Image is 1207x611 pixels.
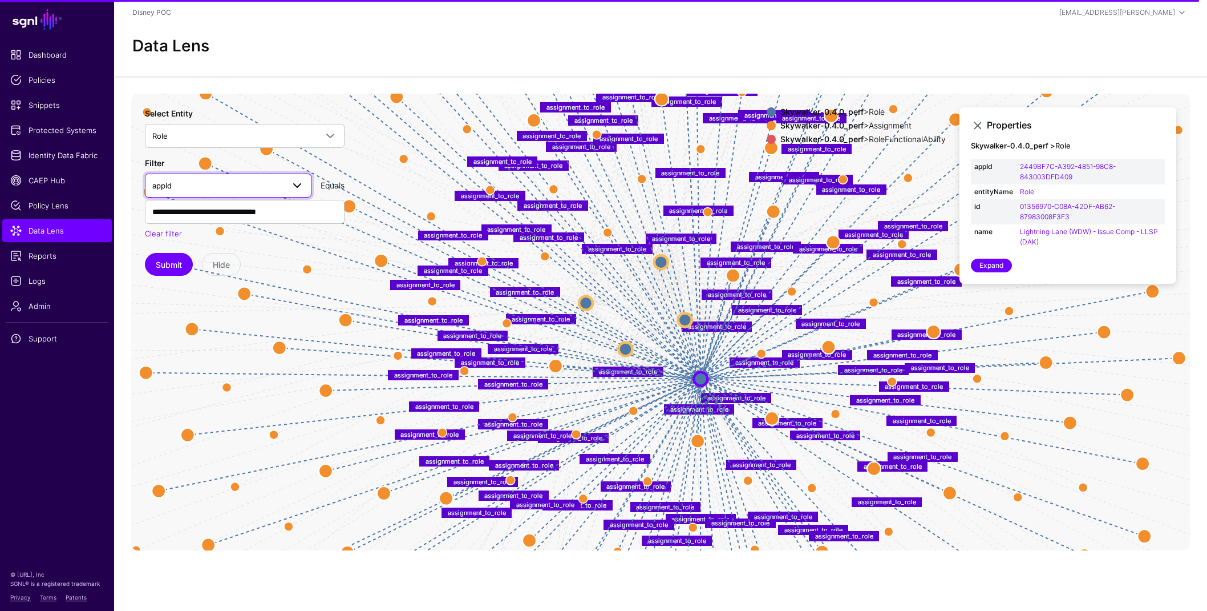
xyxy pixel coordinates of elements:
text: assignment_to_role [516,500,574,508]
a: Expand [971,259,1012,272]
div: > Assignment [778,121,948,130]
text: assignment_to_role [801,320,860,328]
a: Snippets [2,94,112,116]
text: assignment_to_role [400,430,459,438]
text: assignment_to_role [512,315,570,323]
text: assignment_to_role [394,371,452,379]
text: assignment_to_role [600,134,658,142]
text: assignment_to_role [735,358,793,366]
text: assignment_to_role [711,519,769,527]
span: appId [152,181,172,190]
text: assignment_to_role [513,431,572,439]
text: assignment_to_role [897,331,955,339]
text: assignment_to_role [856,396,914,404]
span: Policy Lens [10,200,104,211]
text: assignment_to_role [885,382,943,390]
h2: Data Lens [132,37,209,56]
text: assignment_to_role [494,345,552,353]
text: assignment_to_role [548,501,606,509]
button: Submit [145,253,193,276]
span: Policies [10,74,104,86]
text: assignment_to_role [844,366,902,374]
text: assignment_to_role [424,231,482,239]
strong: id [974,202,1013,212]
text: assignment_to_role [424,267,482,275]
span: Data Lens [10,225,104,236]
text: assignment_to_role [648,537,706,545]
strong: Skywalker-0.4.0_perf > [971,141,1055,150]
text: assignment_to_role [708,291,766,299]
text: assignment_to_role [738,306,796,314]
div: Equals [316,179,349,191]
text: assignment_to_role [599,368,657,376]
a: SGNL [7,7,107,32]
text: assignment_to_role [524,202,582,210]
text: assignment_to_role [496,288,554,296]
text: assignment_to_role [788,351,846,359]
text: assignment_to_role [893,417,951,425]
text: assignment_to_role [455,259,513,267]
text: assignment_to_role [845,230,903,238]
a: Role [1020,187,1034,196]
text: assignment_to_role [789,175,847,183]
span: Admin [10,300,104,312]
text: assignment_to_role [396,280,455,288]
span: Dashboard [10,49,104,61]
text: assignment_to_role [658,98,716,106]
text: assignment_to_role [661,169,719,177]
text: assignment_to_role [461,359,519,367]
text: assignment_to_role [415,402,473,410]
a: Patents [66,594,87,601]
text: assignment_to_role [602,93,661,101]
p: SGNL® is a registered trademark [10,579,104,588]
text: assignment_to_role [461,191,519,199]
text: assignment_to_role [732,461,791,469]
text: assignment_to_role [523,131,581,139]
span: Snippets [10,99,104,111]
div: > RoleFunctionalAbility [778,135,948,144]
text: assignment_to_role [574,116,633,124]
div: > Role [778,107,948,116]
text: assignment_to_role [404,316,463,324]
text: assignment_to_role [544,434,602,442]
div: [EMAIL_ADDRESS][PERSON_NAME] [1059,7,1175,18]
a: Lightning Lane (WDW) - Issue Comp - LLSP (DAK) [1020,227,1158,246]
button: Hide [202,253,241,276]
label: Select Entity [145,107,193,119]
text: assignment_to_role [707,394,765,402]
text: assignment_to_role [754,513,812,521]
text: assignment_to_role [707,259,765,267]
text: assignment_to_role [606,483,665,491]
span: Logs [10,275,104,287]
a: 01356970-C08A-42DF-AB62-87983008F3F3 [1020,202,1115,221]
text: assignment_to_role [588,245,646,253]
h3: Properties [987,120,1165,131]
text: assignment_to_role [671,515,730,523]
a: Clear filter [145,229,182,238]
text: assignment_to_role [911,364,969,372]
a: CAEP Hub [2,169,112,192]
text: assignment_to_role [520,233,578,241]
p: © [URL], Inc [10,570,104,579]
a: Privacy [10,594,31,601]
text: assignment_to_role [897,278,955,286]
a: Identity Data Fabric [2,144,112,167]
text: assignment_to_role [755,172,813,180]
text: assignment_to_role [636,503,694,511]
span: Identity Data Fabric [10,150,104,161]
text: assignment_to_role [495,461,553,469]
text: assignment_to_role [858,498,916,506]
a: 2449BF7C-A392-4851-98C8-843003DFD409 [1020,162,1116,181]
text: assignment_to_role [448,508,506,516]
a: Reports [2,244,112,267]
span: Protected Systems [10,124,104,136]
text: assignment_to_role [487,226,545,234]
text: assignment_to_role [473,157,532,165]
text: assignment_to_role [788,144,846,152]
label: Filter [145,157,164,169]
text: assignment_to_role [586,455,644,463]
strong: name [974,227,1013,237]
a: Policies [2,69,112,91]
text: assignment_to_role [815,532,873,540]
text: assignment_to_role [484,420,542,428]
